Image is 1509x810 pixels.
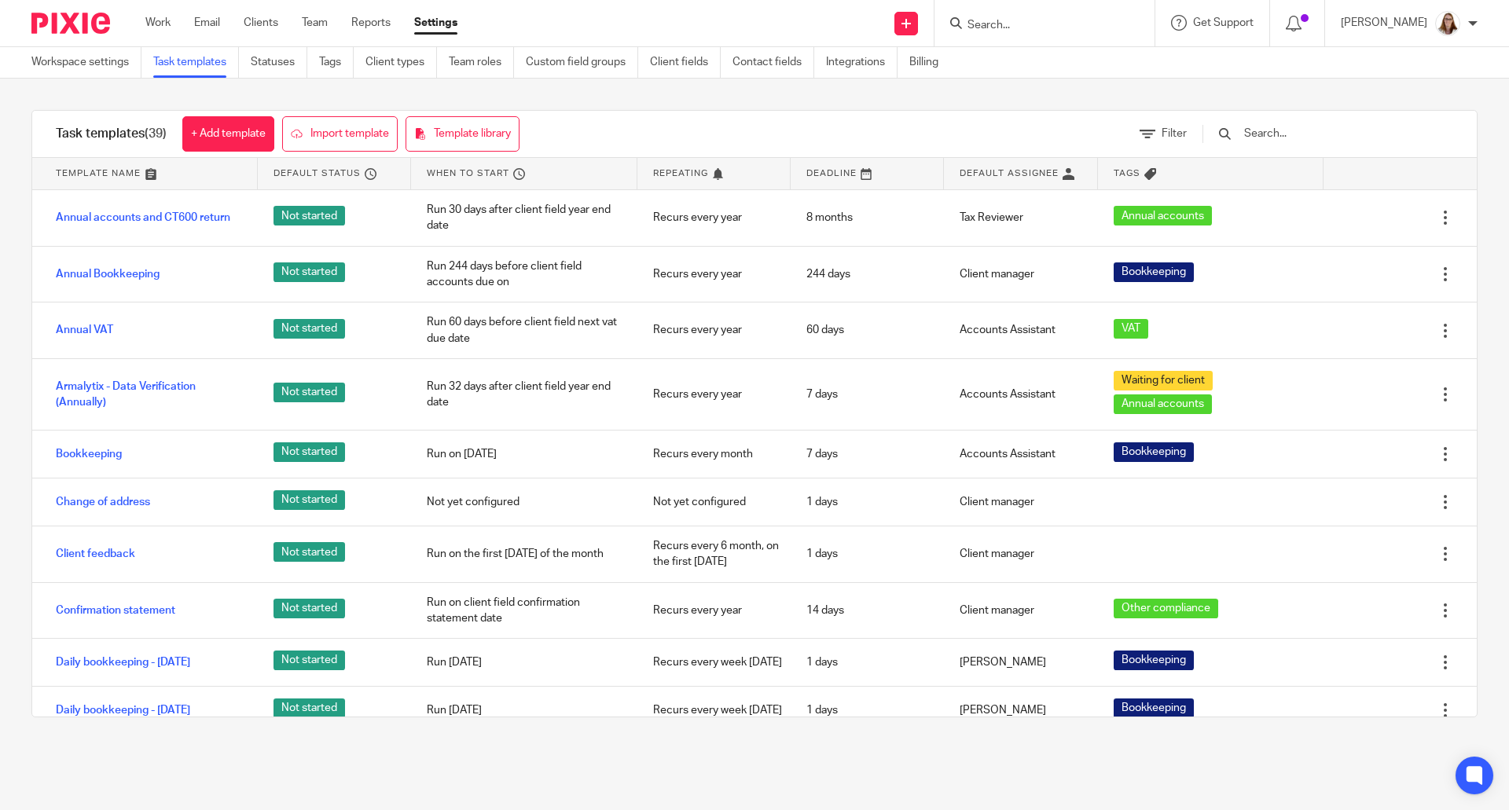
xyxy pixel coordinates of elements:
span: Default assignee [960,167,1059,180]
img: Pixie [31,13,110,34]
div: Client manager [944,534,1097,574]
img: Me%201.png [1435,11,1460,36]
a: Tags [319,47,354,78]
div: Run 30 days after client field year end date [411,190,637,246]
span: Template name [56,167,141,180]
div: Client manager [944,482,1097,522]
a: Daily bookkeeping - [DATE] [56,654,190,670]
a: Workspace settings [31,47,141,78]
a: Email [194,15,220,31]
span: Default status [274,167,361,180]
a: Client fields [650,47,721,78]
span: Not started [274,698,345,718]
span: (39) [145,127,167,140]
div: [PERSON_NAME] [944,691,1097,730]
span: Repeating [653,167,708,180]
a: Annual Bookkeeping [56,266,160,282]
input: Search... [1243,125,1426,142]
a: Armalytix - Data Verification (Annually) [56,379,242,411]
div: Client manager [944,591,1097,630]
div: Client manager [944,255,1097,294]
span: Annual accounts [1122,396,1204,412]
span: Not started [274,262,345,282]
span: Bookkeeping [1122,264,1186,280]
div: 244 days [791,255,944,294]
h1: Task templates [56,126,167,142]
div: Recurs every year [637,375,791,414]
a: Client types [365,47,437,78]
a: Settings [414,15,457,31]
div: 1 days [791,482,944,522]
div: Recurs every 6 month, on the first [DATE] [637,526,791,582]
span: Deadline [806,167,857,180]
div: Accounts Assistant [944,434,1097,474]
a: Work [145,15,171,31]
div: 14 days [791,591,944,630]
a: Team roles [449,47,514,78]
div: 7 days [791,434,944,474]
div: Recurs every year [637,591,791,630]
a: Contact fields [732,47,814,78]
span: When to start [427,167,509,180]
a: Custom field groups [526,47,638,78]
div: Run on the first [DATE] of the month [411,534,637,574]
a: Daily bookkeeping - [DATE] [56,702,190,718]
a: + Add template [182,116,274,152]
div: Tax Reviewer [944,198,1097,237]
div: Not yet configured [637,482,791,522]
a: Task templates [153,47,239,78]
span: Bookkeeping [1122,700,1186,716]
a: Import template [282,116,398,152]
div: Accounts Assistant [944,375,1097,414]
div: 1 days [791,643,944,682]
span: Not started [274,383,345,402]
span: Not started [274,542,345,562]
span: Not started [274,490,345,510]
div: Accounts Assistant [944,310,1097,350]
div: Run 60 days before client field next vat due date [411,302,637,358]
div: Run on [DATE] [411,434,637,474]
div: Recurs every year [637,255,791,294]
a: Client feedback [56,546,135,562]
span: Waiting for client [1122,372,1205,388]
a: Reports [351,15,391,31]
div: Run 244 days before client field accounts due on [411,247,637,302]
div: Run on client field confirmation statement date [411,583,637,639]
p: [PERSON_NAME] [1341,15,1427,31]
div: 60 days [791,310,944,350]
div: Recurs every week [DATE] [637,691,791,730]
a: Bookkeeping [56,446,122,462]
a: Change of address [56,494,150,510]
a: Clients [244,15,278,31]
div: 1 days [791,534,944,574]
a: Template library [406,116,520,152]
a: Annual VAT [56,322,113,338]
div: [PERSON_NAME] [944,643,1097,682]
div: Recurs every year [637,198,791,237]
div: Run [DATE] [411,643,637,682]
span: Not started [274,651,345,670]
div: Run 32 days after client field year end date [411,367,637,423]
div: Run [DATE] [411,691,637,730]
a: Statuses [251,47,307,78]
span: Other compliance [1122,600,1210,616]
a: Confirmation statement [56,603,175,618]
span: Tags [1114,167,1140,180]
div: Not yet configured [411,482,637,522]
a: Annual accounts and CT600 return [56,210,230,225]
span: Not started [274,442,345,462]
input: Search [966,19,1107,33]
span: Get Support [1193,17,1254,28]
div: Recurs every month [637,434,791,474]
div: 7 days [791,375,944,414]
div: Recurs every week [DATE] [637,643,791,682]
span: Bookkeeping [1122,652,1186,668]
span: Bookkeeping [1122,444,1186,460]
div: 8 months [791,198,944,237]
span: Not started [274,206,345,225]
span: VAT [1122,321,1140,336]
div: Recurs every year [637,310,791,350]
span: Filter [1162,128,1187,139]
a: Billing [909,47,950,78]
span: Not started [274,599,345,618]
